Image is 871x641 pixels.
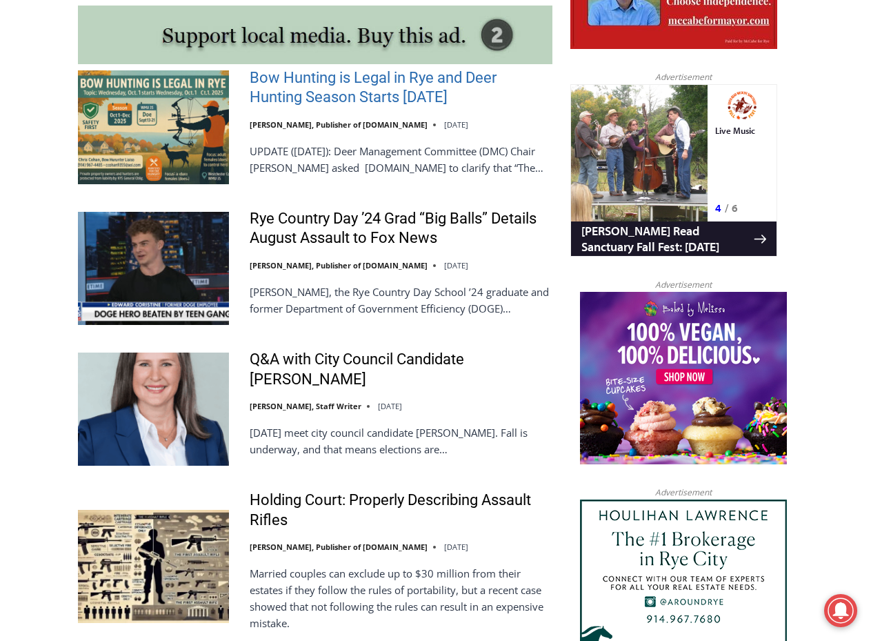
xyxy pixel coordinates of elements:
[250,260,428,270] a: [PERSON_NAME], Publisher of [DOMAIN_NAME]
[250,284,552,317] p: [PERSON_NAME], the Rye Country Day School ’24 graduate and former Department of Government Effici...
[145,41,185,113] div: Live Music
[378,401,402,411] time: [DATE]
[161,117,168,130] div: 6
[250,143,552,176] p: UPDATE ([DATE]): Deer Management Committee (DMC) Chair [PERSON_NAME] asked [DOMAIN_NAME] to clari...
[1,137,206,172] a: [PERSON_NAME] Read Sanctuary Fall Fest: [DATE]
[78,212,229,325] img: Rye Country Day ’24 Grad “Big Balls” Details August Assault to Fox News
[78,70,229,184] img: Bow Hunting is Legal in Rye and Deer Hunting Season Starts October 1st
[641,486,725,499] span: Advertisement
[78,510,229,623] img: Holding Court: Properly Describing Assault Rifles
[250,401,361,411] a: [PERSON_NAME], Staff Writer
[641,70,725,83] span: Advertisement
[250,565,552,631] p: Married couples can exclude up to $30 million from their estates if they follow the rules of port...
[250,350,552,389] a: Q&A with City Council Candidate [PERSON_NAME]
[250,424,552,457] p: [DATE] meet city council candidate [PERSON_NAME]. Fall is underway, and that means elections are…
[154,117,158,130] div: /
[250,68,552,108] a: Bow Hunting is Legal in Rye and Deer Hunting Season Starts [DATE]
[11,139,183,170] h4: [PERSON_NAME] Read Sanctuary Fall Fest: [DATE]
[444,119,468,130] time: [DATE]
[332,134,668,172] a: Intern @ [DOMAIN_NAME]
[361,137,639,168] span: Intern @ [DOMAIN_NAME]
[250,491,552,530] a: Holding Court: Properly Describing Assault Rifles
[580,292,787,464] img: Baked by Melissa
[145,117,151,130] div: 4
[348,1,652,134] div: "I learned about the history of a place I’d honestly never considered even as a resident of [GEOG...
[444,542,468,552] time: [DATE]
[641,278,725,291] span: Advertisement
[250,542,428,552] a: [PERSON_NAME], Publisher of [DOMAIN_NAME]
[250,119,428,130] a: [PERSON_NAME], Publisher of [DOMAIN_NAME]
[78,353,229,466] img: Q&A with City Council Candidate Amy Kesavan
[78,6,552,64] img: support local media, buy this ad
[444,260,468,270] time: [DATE]
[250,209,552,248] a: Rye Country Day ’24 Grad “Big Balls” Details August Assault to Fox News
